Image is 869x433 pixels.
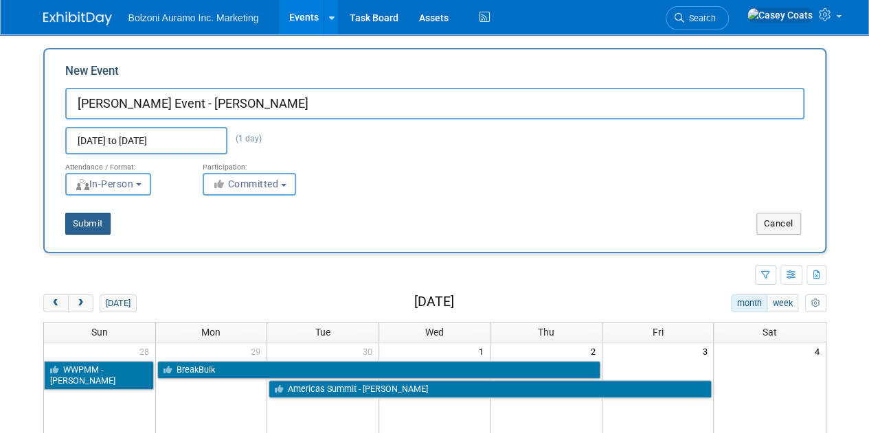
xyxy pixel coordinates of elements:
[68,294,93,312] button: next
[44,361,154,389] a: WWPMM - [PERSON_NAME]
[65,173,151,196] button: In-Person
[414,294,453,309] h2: [DATE]
[767,294,798,312] button: week
[731,294,767,312] button: month
[249,342,267,360] span: 29
[138,342,155,360] span: 28
[203,154,319,172] div: Participation:
[75,178,134,189] span: In-Person
[315,327,330,338] span: Tue
[100,294,136,312] button: [DATE]
[684,13,716,23] span: Search
[43,294,69,312] button: prev
[805,294,826,312] button: myCustomButton
[701,342,713,360] span: 3
[756,213,801,235] button: Cancel
[653,327,664,338] span: Fri
[65,213,111,235] button: Submit
[538,327,554,338] span: Thu
[589,342,602,360] span: 2
[811,299,820,308] i: Personalize Calendar
[813,342,826,360] span: 4
[666,6,729,30] a: Search
[43,12,112,25] img: ExhibitDay
[269,380,712,398] a: Americas Summit - [PERSON_NAME]
[91,327,108,338] span: Sun
[747,8,813,23] img: Casey Coats
[227,134,262,143] span: (1 day)
[203,173,296,196] button: Committed
[65,63,119,84] label: New Event
[65,127,227,154] input: Start Date - End Date
[763,327,777,338] span: Sat
[65,154,182,172] div: Attendance / Format:
[361,342,379,360] span: 30
[65,88,804,119] input: Name of Trade Show / Conference
[477,342,490,360] span: 1
[212,178,279,189] span: Committed
[157,361,600,379] a: BreakBulk
[425,327,444,338] span: Wed
[201,327,221,338] span: Mon
[128,12,259,23] span: Bolzoni Auramo Inc. Marketing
